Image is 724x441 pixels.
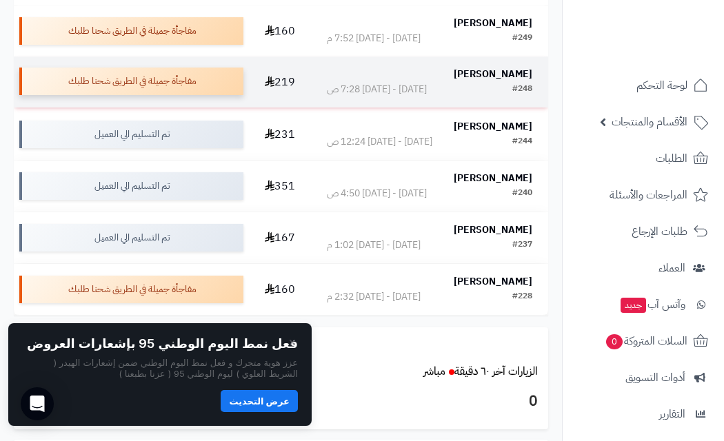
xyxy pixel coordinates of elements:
[454,67,532,81] strong: [PERSON_NAME]
[571,361,716,394] a: أدوات التسويق
[512,32,532,45] div: #249
[512,135,532,149] div: #244
[632,222,687,241] span: طلبات الإرجاع
[619,295,685,314] span: وآتس آب
[454,119,532,134] strong: [PERSON_NAME]
[571,325,716,358] a: السلات المتروكة0
[327,238,421,252] div: [DATE] - [DATE] 1:02 م
[327,290,421,304] div: [DATE] - [DATE] 2:32 م
[571,252,716,285] a: العملاء
[621,298,646,313] span: جديد
[612,112,687,132] span: الأقسام والمنتجات
[659,404,685,424] span: التقارير
[327,83,427,96] div: [DATE] - [DATE] 7:28 ص
[249,6,311,57] td: 160
[19,224,243,252] div: تم التسليم الي العميل
[19,17,243,45] div: مفاجأة جميلة في الطريق شحنا طلبك
[512,238,532,252] div: #237
[249,161,311,212] td: 351
[571,142,716,175] a: الطلبات
[327,187,427,201] div: [DATE] - [DATE] 4:50 ص
[249,57,311,107] td: 219
[610,185,687,205] span: المراجعات والأسئلة
[512,83,532,96] div: #248
[454,171,532,185] strong: [PERSON_NAME]
[249,212,311,263] td: 167
[512,187,532,201] div: #240
[571,215,716,248] a: طلبات الإرجاع
[636,76,687,95] span: لوحة التحكم
[19,172,243,200] div: تم التسليم الي العميل
[658,258,685,278] span: العملاء
[571,178,716,212] a: المراجعات والأسئلة
[249,264,311,315] td: 160
[249,109,311,160] td: 231
[571,288,716,321] a: وآتس آبجديد
[630,39,711,68] img: logo-2.png
[19,68,243,95] div: مفاجأة جميلة في الطريق شحنا طلبك
[327,135,432,149] div: [DATE] - [DATE] 12:24 ص
[454,274,532,289] strong: [PERSON_NAME]
[19,121,243,148] div: تم التسليم الي العميل
[571,398,716,431] a: التقارير
[22,357,298,380] p: عزز هوية متجرك و فعل نمط اليوم الوطني ضمن إشعارات الهيدر ( الشريط العلوي ) ليوم الوطني 95 ( عزنا ...
[423,363,538,380] a: الزيارات آخر ٦٠ دقيقةمباشر
[656,149,687,168] span: الطلبات
[221,390,298,412] button: عرض التحديث
[21,387,54,420] div: Open Intercom Messenger
[454,16,532,30] strong: [PERSON_NAME]
[512,290,532,304] div: #228
[625,368,685,387] span: أدوات التسويق
[571,69,716,102] a: لوحة التحكم
[605,331,687,351] span: السلات المتروكة
[454,223,532,237] strong: [PERSON_NAME]
[27,337,298,351] h2: فعل نمط اليوم الوطني 95 بإشعارات العروض
[19,276,243,303] div: مفاجأة جميلة في الطريق شحنا طلبك
[423,363,445,380] small: مباشر
[606,334,623,349] span: 0
[327,32,421,45] div: [DATE] - [DATE] 7:52 م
